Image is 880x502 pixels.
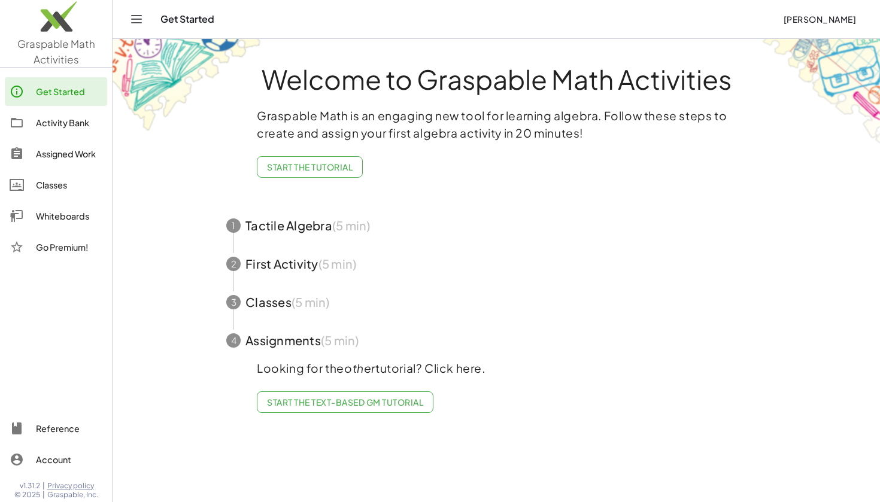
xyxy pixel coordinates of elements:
span: | [43,481,45,491]
p: Graspable Math is an engaging new tool for learning algebra. Follow these steps to create and ass... [257,107,736,142]
span: | [43,490,45,500]
a: Assigned Work [5,139,107,168]
div: Account [36,452,102,467]
button: 4Assignments(5 min) [212,321,781,360]
a: Reference [5,414,107,443]
div: Activity Bank [36,115,102,130]
div: 3 [226,295,241,309]
span: © 2025 [14,490,40,500]
a: Classes [5,171,107,199]
a: Start the Text-based GM Tutorial [257,391,433,413]
a: Privacy policy [47,481,98,491]
a: Whiteboards [5,202,107,230]
button: 2First Activity(5 min) [212,245,781,283]
button: Toggle navigation [127,10,146,29]
span: [PERSON_NAME] [783,14,856,25]
div: 4 [226,333,241,348]
button: 1Tactile Algebra(5 min) [212,206,781,245]
div: Assigned Work [36,147,102,161]
a: Get Started [5,77,107,106]
span: v1.31.2 [20,481,40,491]
div: Reference [36,421,102,436]
img: get-started-bg-ul-Ceg4j33I.png [113,38,262,133]
div: Get Started [36,84,102,99]
button: Start the Tutorial [257,156,363,178]
div: 1 [226,218,241,233]
em: other [344,361,375,375]
span: Graspable, Inc. [47,490,98,500]
p: Looking for the tutorial? Click here. [257,360,736,377]
button: 3Classes(5 min) [212,283,781,321]
a: Activity Bank [5,108,107,137]
div: 2 [226,257,241,271]
a: Account [5,445,107,474]
button: [PERSON_NAME] [773,8,866,30]
div: Whiteboards [36,209,102,223]
span: Start the Text-based GM Tutorial [267,397,423,407]
span: Start the Tutorial [267,162,353,172]
span: Graspable Math Activities [17,37,95,66]
h1: Welcome to Graspable Math Activities [204,65,788,93]
div: Go Premium! [36,240,102,254]
div: Classes [36,178,102,192]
